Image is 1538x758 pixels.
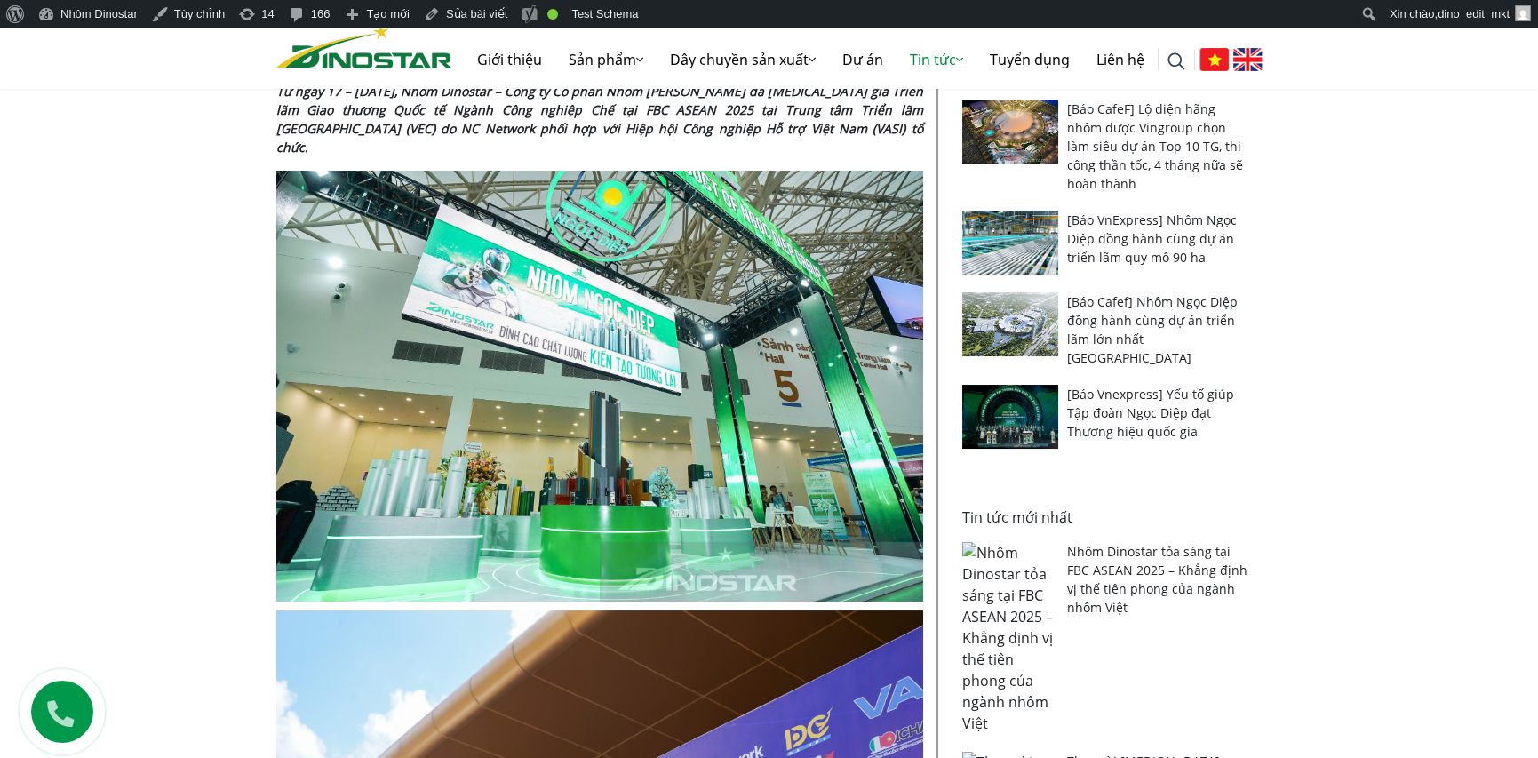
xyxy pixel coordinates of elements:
[962,542,1059,734] img: Nhôm Dinostar tỏa sáng tại FBC ASEAN 2025 – Khẳng định vị thế tiên phong của ngành nhôm Việt
[657,31,829,88] a: Dây chuyền sản xuất
[1067,543,1247,616] a: Nhôm Dinostar tỏa sáng tại FBC ASEAN 2025 – Khẳng định vị thế tiên phong của ngành nhôm Việt
[962,211,1059,275] img: [Báo VnExpress] Nhôm Ngọc Diệp đồng hành cùng dự án triển lãm quy mô 90 ha
[555,31,657,88] a: Sản phẩm
[1067,386,1234,440] a: [Báo Vnexpress] Yếu tố giúp Tập đoàn Ngọc Diệp đạt Thương hiệu quốc gia
[276,171,923,602] img: Những dấu ấn giao thương đẳng cấp của Nhôm Dinostar tại triển lãm FBC ASEAN 2025
[962,100,1059,164] img: [Báo CafeF] Lộ diện hãng nhôm được Vingroup chọn làm siêu dự án Top 10 TG, thi công thần tốc, 4 t...
[1067,293,1238,366] a: [Báo Cafef] Nhôm Ngọc Diệp đồng hành cùng dự án triển lãm lớn nhất [GEOGRAPHIC_DATA]
[547,9,558,20] div: Tốt
[276,83,923,156] strong: Từ ngày 17 – [DATE], Nhôm Dinostar – Công ty Cổ phần Nhôm [PERSON_NAME] đã [MEDICAL_DATA] gia Tri...
[1233,48,1263,71] img: English
[1199,48,1229,71] img: Tiếng Việt
[276,24,452,68] img: Nhôm Dinostar
[976,31,1083,88] a: Tuyển dụng
[962,385,1059,449] img: [Báo Vnexpress] Yếu tố giúp Tập đoàn Ngọc Diệp đạt Thương hiệu quốc gia
[1067,100,1243,192] a: [Báo CafeF] Lộ diện hãng nhôm được Vingroup chọn làm siêu dự án Top 10 TG, thi công thần tốc, 4 t...
[464,31,555,88] a: Giới thiệu
[962,507,1252,528] p: Tin tức mới nhất
[829,31,897,88] a: Dự án
[1067,211,1237,266] a: [Báo VnExpress] Nhôm Ngọc Diệp đồng hành cùng dự án triển lãm quy mô 90 ha
[1167,52,1185,70] img: search
[962,292,1059,356] img: [Báo Cafef] Nhôm Ngọc Diệp đồng hành cùng dự án triển lãm lớn nhất Đông Nam Á
[1438,7,1510,20] span: dino_edit_mkt
[897,31,976,88] a: Tin tức
[1083,31,1158,88] a: Liên hệ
